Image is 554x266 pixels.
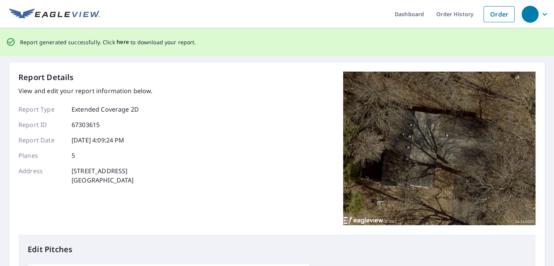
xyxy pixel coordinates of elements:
[18,151,65,160] p: Planes
[72,120,100,129] p: 67303615
[18,105,65,114] p: Report Type
[20,37,196,47] p: Report generated successfully. Click to download your report.
[18,120,65,129] p: Report ID
[18,136,65,145] p: Report Date
[28,244,526,255] p: Edit Pitches
[117,37,129,47] button: here
[72,105,139,114] p: Extended Coverage 2D
[484,6,515,22] a: Order
[72,136,125,145] p: [DATE] 4:09:24 PM
[18,72,74,83] p: Report Details
[18,166,65,185] p: Address
[72,166,134,185] p: [STREET_ADDRESS] [GEOGRAPHIC_DATA]
[9,8,100,20] img: EV Logo
[72,151,75,160] p: 5
[343,72,536,226] img: Top image
[18,86,153,95] p: View and edit your report information below.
